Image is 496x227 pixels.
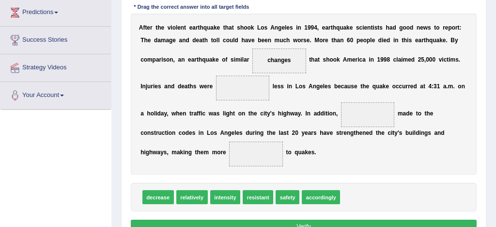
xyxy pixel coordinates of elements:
[251,24,254,31] b: k
[283,37,286,44] b: c
[436,24,439,31] b: o
[326,56,329,63] b: h
[320,83,323,90] b: e
[424,56,426,63] b: ,
[347,83,351,90] b: u
[450,56,456,63] b: m
[448,24,451,31] b: p
[279,37,283,44] b: u
[198,24,200,31] b: t
[421,56,424,63] b: 5
[251,37,255,44] b: e
[196,24,198,31] b: r
[374,24,378,31] b: s
[383,37,387,44] b: e
[202,56,205,63] b: q
[209,56,213,63] b: a
[157,37,161,44] b: a
[458,24,460,31] b: t
[393,37,395,44] b: i
[309,56,311,63] b: t
[185,83,188,90] b: a
[433,37,436,44] b: u
[325,83,328,90] b: e
[319,37,323,44] b: o
[196,37,200,44] b: e
[258,37,261,44] b: b
[235,56,241,63] b: m
[144,56,147,63] b: o
[333,24,336,31] b: h
[343,24,346,31] b: a
[446,37,447,44] b: .
[304,24,308,31] b: 1
[161,24,164,31] b: e
[274,83,278,90] b: e
[139,24,143,31] b: A
[362,56,366,63] b: a
[395,37,398,44] b: n
[189,83,193,90] b: h
[216,56,219,63] b: e
[309,83,313,90] b: A
[314,56,318,63] b: a
[211,37,213,44] b: t
[444,56,447,63] b: c
[212,56,216,63] b: k
[143,24,145,31] b: f
[177,24,181,31] b: e
[420,24,423,31] b: e
[225,56,227,63] b: f
[450,37,455,44] b: B
[178,83,181,90] b: d
[170,24,172,31] b: i
[428,24,431,31] b: s
[217,37,218,44] b: l
[290,24,293,31] b: s
[229,24,232,31] b: a
[226,37,230,44] b: o
[170,56,173,63] b: n
[278,24,281,31] b: g
[213,37,217,44] b: o
[142,83,145,90] b: n
[237,24,240,31] b: s
[389,24,393,31] b: a
[231,56,234,63] b: s
[337,56,340,63] b: k
[164,83,168,90] b: a
[459,56,460,63] b: .
[418,37,422,44] b: a
[449,56,450,63] b: i
[460,24,462,31] b: :
[176,24,177,31] b: l
[360,37,363,44] b: e
[359,24,363,31] b: c
[417,24,420,31] b: n
[191,56,195,63] b: a
[178,56,182,63] b: a
[241,56,242,63] b: i
[285,24,286,31] b: l
[148,37,151,44] b: e
[240,24,244,31] b: h
[151,83,153,90] b: r
[182,37,186,44] b: n
[403,24,406,31] b: o
[426,56,429,63] b: 0
[387,56,390,63] b: 8
[154,37,157,44] b: d
[207,83,210,90] b: r
[429,37,433,44] b: q
[403,37,407,44] b: h
[241,37,245,44] b: h
[233,37,234,44] b: l
[168,24,171,31] b: v
[173,56,175,63] b: ,
[281,24,285,31] b: e
[181,24,184,31] b: n
[193,83,197,90] b: s
[357,56,359,63] b: i
[372,37,375,44] b: e
[286,37,290,44] b: h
